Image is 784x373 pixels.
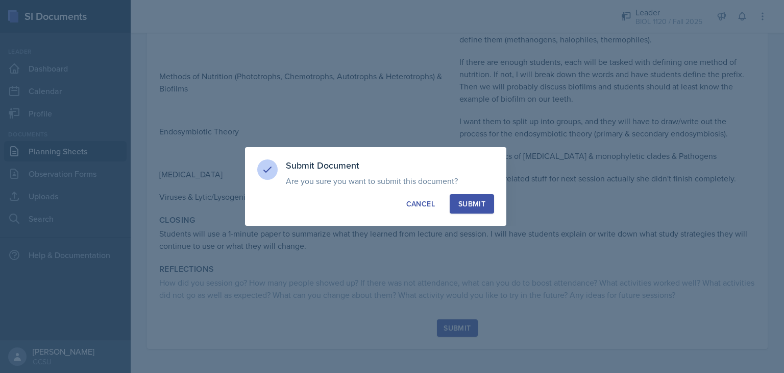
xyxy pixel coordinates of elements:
div: Submit [458,199,485,209]
button: Cancel [398,194,444,214]
div: Cancel [406,199,435,209]
h3: Submit Document [286,159,494,172]
button: Submit [450,194,494,214]
p: Are you sure you want to submit this document? [286,176,494,186]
